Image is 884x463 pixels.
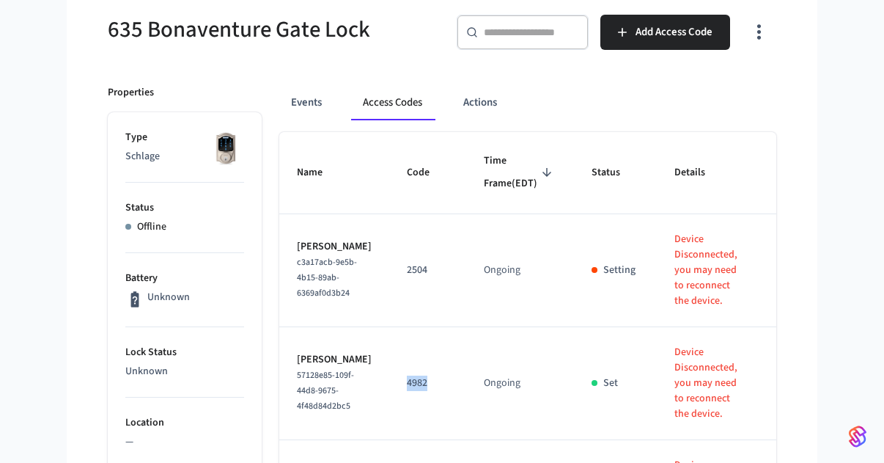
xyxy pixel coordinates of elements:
p: Location [125,415,244,431]
p: Device Disconnected, you may need to reconnect the device. [674,345,737,422]
p: Set [603,376,618,391]
span: Code [407,161,449,184]
img: Schlage Sense Smart Deadbolt with Camelot Trim, Front [207,130,244,167]
h5: 635 Bonaventure Gate Lock [108,15,433,45]
span: c3a17acb-9e5b-4b15-89ab-6369af0d3b24 [297,256,357,299]
p: [PERSON_NAME] [297,352,372,368]
p: Offline [137,219,166,235]
span: Details [674,161,724,184]
p: — [125,434,244,450]
td: Ongoing [466,327,574,440]
p: Type [125,130,244,145]
button: Access Codes [351,85,434,120]
p: [PERSON_NAME] [297,239,372,255]
p: Setting [603,263,636,278]
span: Time Frame(EDT) [484,150,556,196]
p: Properties [108,85,154,101]
div: ant example [279,85,776,120]
button: Events [279,85,334,120]
p: Lock Status [125,345,244,360]
p: Unknown [147,290,190,305]
p: Schlage [125,149,244,164]
span: 57128e85-109f-44d8-9675-4f48d84d2bc5 [297,369,354,412]
img: SeamLogoGradient.69752ec5.svg [849,425,866,448]
p: 4982 [407,376,449,391]
button: Add Access Code [600,15,730,50]
p: Unknown [125,364,244,379]
p: 2504 [407,263,449,278]
td: Ongoing [466,214,574,327]
span: Add Access Code [636,23,712,42]
span: Status [592,161,639,184]
button: Actions [452,85,509,120]
p: Status [125,200,244,216]
span: Name [297,161,342,184]
p: Battery [125,271,244,286]
p: Device Disconnected, you may need to reconnect the device. [674,232,737,309]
